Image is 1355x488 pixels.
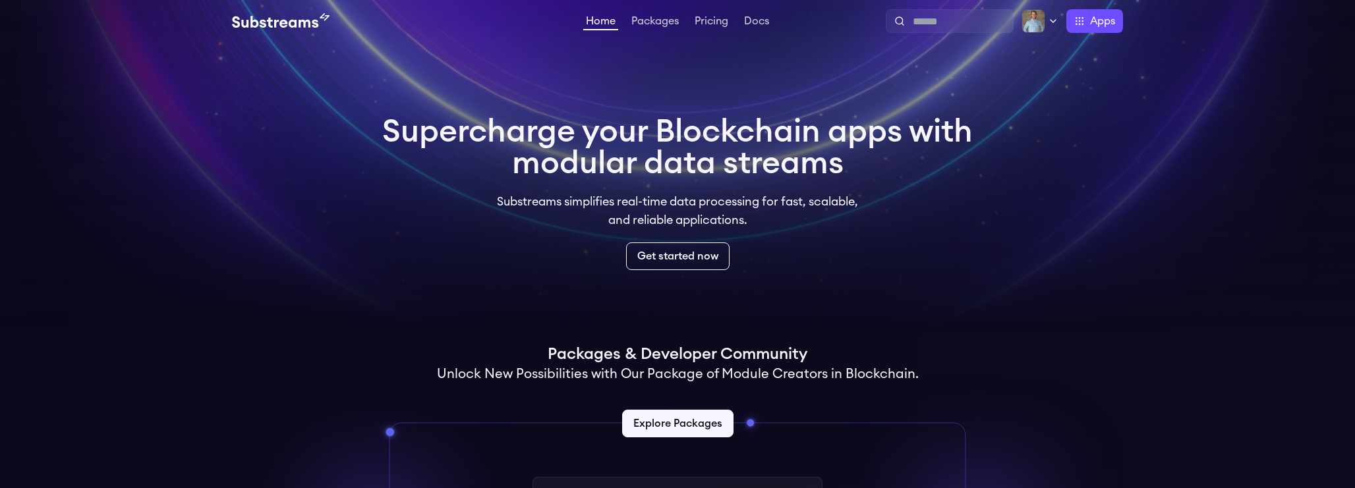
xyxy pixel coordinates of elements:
[548,344,807,365] h1: Packages & Developer Community
[1090,13,1115,29] span: Apps
[488,192,867,229] p: Substreams simplifies real-time data processing for fast, scalable, and reliable applications.
[692,16,731,29] a: Pricing
[437,365,919,383] h2: Unlock New Possibilities with Our Package of Module Creators in Blockchain.
[626,242,730,270] a: Get started now
[1022,9,1045,33] img: Profile
[629,16,681,29] a: Packages
[583,16,618,30] a: Home
[741,16,772,29] a: Docs
[232,13,330,29] img: Substream's logo
[622,410,734,437] a: Explore Packages
[382,116,973,179] h1: Supercharge your Blockchain apps with modular data streams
